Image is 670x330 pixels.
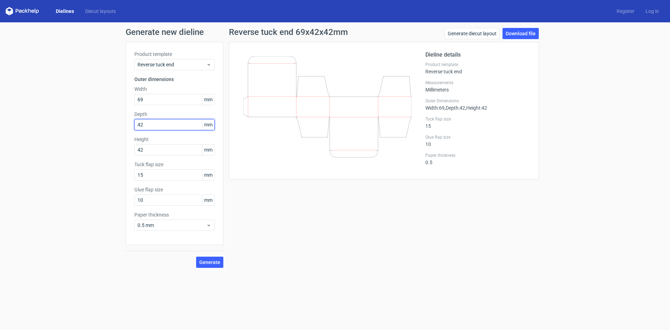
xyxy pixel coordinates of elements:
[202,119,214,130] span: mm
[137,61,206,68] span: Reverse tuck end
[425,62,530,74] div: Reverse tuck end
[445,28,500,39] a: Generate diecut layout
[199,260,220,265] span: Generate
[80,8,121,15] a: Diecut layouts
[425,62,530,67] label: Product template
[425,116,530,122] label: Tuck flap size
[134,161,215,168] label: Tuck flap size
[425,153,530,165] div: 0.5
[134,111,215,118] label: Depth
[611,8,640,15] a: Register
[134,211,215,218] label: Paper thickness
[425,134,530,147] div: 10
[137,222,206,229] span: 0.5 mm
[134,86,215,93] label: Width
[202,195,214,205] span: mm
[425,134,530,140] label: Glue flap size
[134,136,215,143] label: Height
[134,76,215,83] h3: Outer dimensions
[196,257,223,268] button: Generate
[126,28,544,36] h1: Generate new dieline
[445,105,465,111] span: , Depth : 42
[425,80,530,86] label: Measurements
[202,170,214,180] span: mm
[425,116,530,129] div: 15
[229,28,348,36] h1: Reverse tuck end 69x42x42mm
[465,105,487,111] span: , Height : 42
[50,8,80,15] a: Dielines
[134,51,215,58] label: Product template
[502,28,539,39] a: Download file
[425,51,530,59] h2: Dieline details
[640,8,664,15] a: Log in
[425,80,530,93] div: Millimeters
[134,186,215,193] label: Glue flap size
[425,98,530,104] label: Outer Dimensions
[202,94,214,105] span: mm
[425,105,445,111] span: Width : 69
[425,153,530,158] label: Paper thickness
[202,145,214,155] span: mm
